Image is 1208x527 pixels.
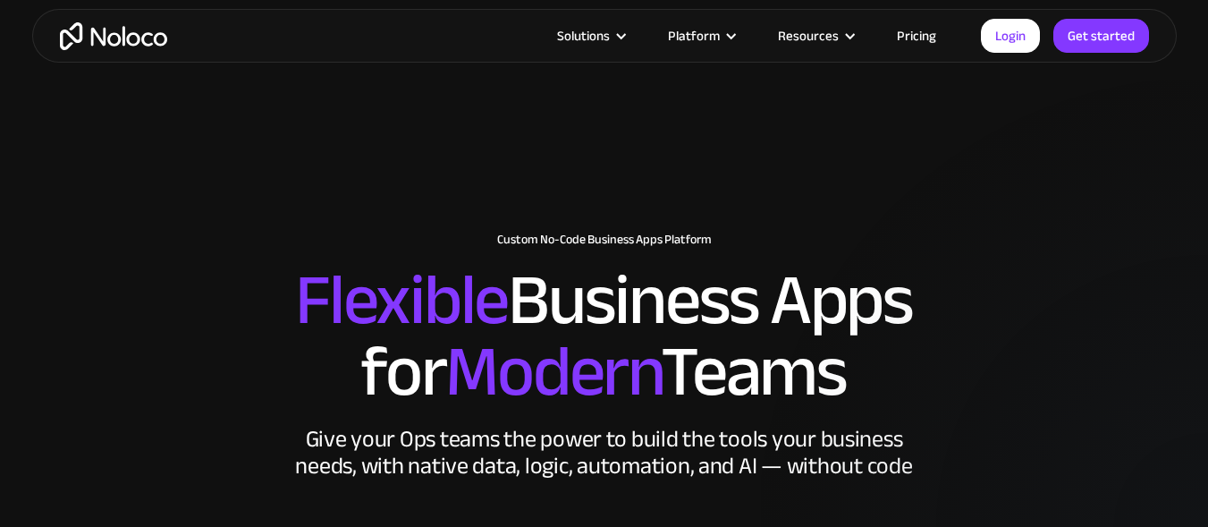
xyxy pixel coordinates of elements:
div: Resources [778,24,839,47]
h1: Custom No-Code Business Apps Platform [50,233,1159,247]
div: Platform [646,24,756,47]
div: Platform [668,24,720,47]
span: Flexible [295,234,508,367]
div: Solutions [557,24,610,47]
div: Resources [756,24,874,47]
a: home [60,22,167,50]
h2: Business Apps for Teams [50,265,1159,408]
span: Modern [445,305,661,438]
a: Login [981,19,1040,53]
a: Pricing [874,24,959,47]
div: Give your Ops teams the power to build the tools your business needs, with native data, logic, au... [291,426,917,480]
a: Get started [1053,19,1149,53]
div: Solutions [535,24,646,47]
